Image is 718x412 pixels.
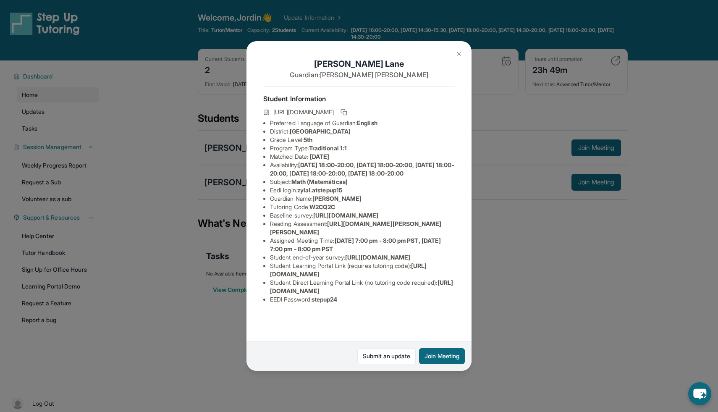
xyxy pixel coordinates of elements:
li: Program Type: [270,144,455,152]
button: chat-button [688,382,711,405]
a: Submit an update [357,348,416,364]
li: Guardian Name : [270,194,455,203]
span: [URL][DOMAIN_NAME] [345,254,410,261]
button: Copy link [339,107,349,117]
img: Close Icon [456,50,462,57]
span: [URL][DOMAIN_NAME][PERSON_NAME][PERSON_NAME] [270,220,442,236]
li: Eedi login : [270,186,455,194]
span: [GEOGRAPHIC_DATA] [290,128,351,135]
span: 5th [304,136,312,143]
span: English [357,119,377,126]
li: Student Direct Learning Portal Link (no tutoring code required) : [270,278,455,295]
h4: Student Information [263,94,455,104]
li: Assigned Meeting Time : [270,236,455,253]
button: Join Meeting [419,348,465,364]
li: Matched Date: [270,152,455,161]
span: W2CQ2C [309,203,335,210]
span: [PERSON_NAME] [312,195,362,202]
span: [URL][DOMAIN_NAME] [313,212,378,219]
li: EEDI Password : [270,295,455,304]
li: Student Learning Portal Link (requires tutoring code) : [270,262,455,278]
span: [DATE] [310,153,329,160]
span: stepup24 [312,296,338,303]
h1: [PERSON_NAME] Lane [263,58,455,70]
p: Guardian: [PERSON_NAME] [PERSON_NAME] [263,70,455,80]
li: District: [270,127,455,136]
span: zylal.atstepup15 [297,186,342,194]
li: Tutoring Code : [270,203,455,211]
span: Traditional 1:1 [309,144,347,152]
li: Subject : [270,178,455,186]
li: Preferred Language of Guardian: [270,119,455,127]
li: Grade Level: [270,136,455,144]
span: Math (Matemáticas) [291,178,348,185]
span: [URL][DOMAIN_NAME] [273,108,334,116]
li: Availability: [270,161,455,178]
li: Student end-of-year survey : [270,253,455,262]
span: [DATE] 7:00 pm - 8:00 pm PST, [DATE] 7:00 pm - 8:00 pm PST [270,237,441,252]
li: Reading Assessment : [270,220,455,236]
span: [DATE] 18:00-20:00, [DATE] 18:00-20:00, [DATE] 18:00-20:00, [DATE] 18:00-20:00, [DATE] 18:00-20:00 [270,161,454,177]
li: Baseline survey : [270,211,455,220]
